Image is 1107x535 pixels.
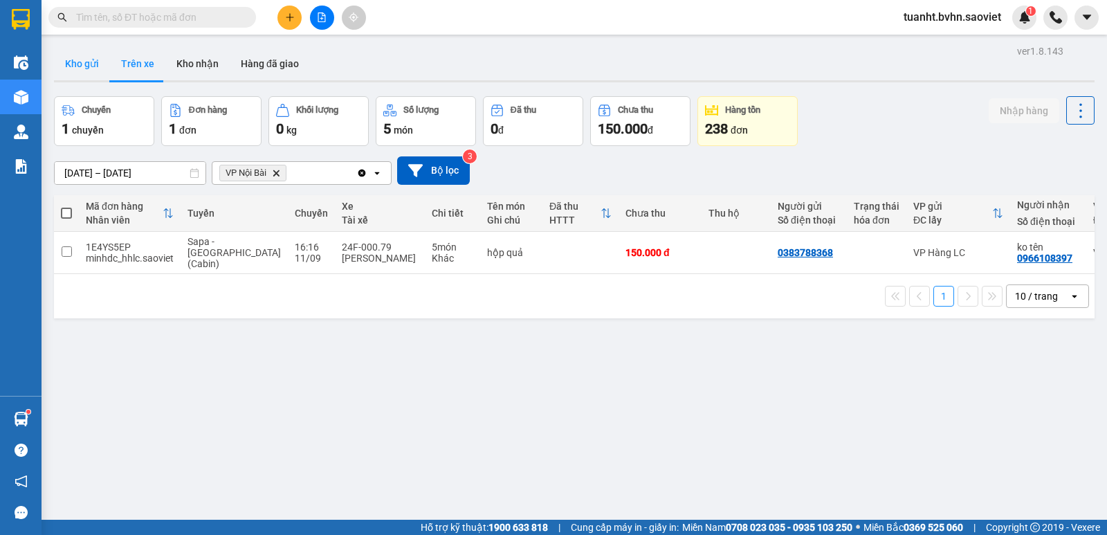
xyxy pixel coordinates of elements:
button: Chuyến1chuyến [54,96,154,146]
span: đ [648,125,653,136]
svg: open [1069,291,1080,302]
sup: 1 [1026,6,1036,16]
div: 11/09 [295,253,328,264]
div: Đã thu [511,105,536,115]
div: Chuyến [82,105,111,115]
strong: 0708 023 035 - 0935 103 250 [726,522,852,533]
button: Nhập hàng [989,98,1059,123]
input: Tìm tên, số ĐT hoặc mã đơn [76,10,239,25]
button: Kho nhận [165,47,230,80]
div: Tài xế [342,215,418,226]
span: | [973,520,976,535]
div: VP Hàng LC [913,247,1003,258]
button: file-add [310,6,334,30]
th: Toggle SortBy [79,195,181,232]
button: Kho gửi [54,47,110,80]
th: Toggle SortBy [542,195,619,232]
div: 24F-000.79 [342,242,418,253]
button: Chưa thu150.000đ [590,96,690,146]
button: Bộ lọc [397,156,470,185]
span: 1 [62,120,69,137]
button: Khối lượng0kg [268,96,369,146]
img: warehouse-icon [14,90,28,105]
span: Sapa - [GEOGRAPHIC_DATA] (Cabin) [187,236,281,269]
div: 5 món [432,242,473,253]
div: HTTT [549,215,601,226]
img: solution-icon [14,159,28,174]
span: 5 [383,120,391,137]
div: hộp quả [487,247,536,258]
button: Đơn hàng1đơn [161,96,262,146]
span: Cung cấp máy in - giấy in: [571,520,679,535]
div: Nhân viên [86,215,163,226]
span: copyright [1030,523,1040,532]
span: ⚪️ [856,525,860,530]
div: [PERSON_NAME] [342,253,418,264]
span: tuanht.bvhn.saoviet [893,8,1012,26]
img: warehouse-icon [14,125,28,139]
div: 16:16 [295,242,328,253]
button: Hàng tồn238đơn [697,96,798,146]
div: ko tên [1017,242,1079,253]
div: Trạng thái [854,201,899,212]
div: Đã thu [549,201,601,212]
span: kg [286,125,297,136]
button: caret-down [1074,6,1099,30]
div: Khối lượng [296,105,338,115]
span: 0 [276,120,284,137]
img: icon-new-feature [1018,11,1031,24]
span: VP Nội Bài, close by backspace [219,165,286,181]
span: Hỗ trợ kỹ thuật: [421,520,548,535]
svg: Delete [272,169,280,177]
div: Hàng tồn [725,105,760,115]
span: | [558,520,560,535]
div: Tên món [487,201,536,212]
span: message [15,506,28,519]
input: Select a date range. [55,162,205,184]
img: phone-icon [1050,11,1062,24]
img: warehouse-icon [14,55,28,70]
strong: 0369 525 060 [904,522,963,533]
span: Miền Bắc [863,520,963,535]
div: Ghi chú [487,215,536,226]
div: minhdc_hhlc.saoviet [86,253,174,264]
div: Mã đơn hàng [86,201,163,212]
svg: Clear all [356,167,367,179]
span: aim [349,12,358,22]
span: 1 [169,120,176,137]
span: caret-down [1081,11,1093,24]
button: Trên xe [110,47,165,80]
div: Khác [432,253,473,264]
div: Người gửi [778,201,840,212]
input: Selected VP Nội Bài. [289,166,291,180]
img: logo-vxr [12,9,30,30]
img: warehouse-icon [14,412,28,426]
span: đ [498,125,504,136]
span: search [57,12,67,22]
div: Tuyến [187,208,281,219]
button: Đã thu0đ [483,96,583,146]
span: VP Nội Bài [226,167,266,179]
div: 0383788368 [778,247,833,258]
div: VP gửi [913,201,992,212]
div: 1E4YS5EP [86,242,174,253]
span: món [394,125,413,136]
div: 10 / trang [1015,289,1058,303]
span: question-circle [15,444,28,457]
span: notification [15,475,28,488]
div: Chưa thu [618,105,653,115]
strong: 1900 633 818 [488,522,548,533]
div: Chuyến [295,208,328,219]
span: đơn [731,125,748,136]
button: aim [342,6,366,30]
span: 238 [705,120,728,137]
div: Xe [342,201,418,212]
span: chuyến [72,125,104,136]
button: Hàng đã giao [230,47,310,80]
div: ĐC lấy [913,215,992,226]
th: Toggle SortBy [906,195,1010,232]
span: 150.000 [598,120,648,137]
span: plus [285,12,295,22]
span: 0 [491,120,498,137]
div: 150.000 đ [625,247,695,258]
